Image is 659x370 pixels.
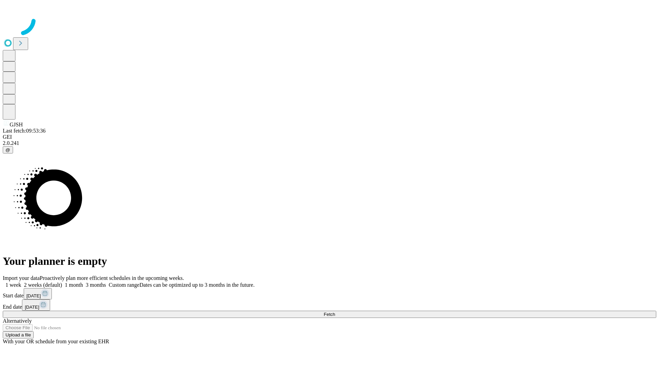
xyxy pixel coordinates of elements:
[3,255,656,268] h1: Your planner is empty
[24,282,62,288] span: 2 weeks (default)
[26,293,41,298] span: [DATE]
[324,312,335,317] span: Fetch
[139,282,254,288] span: Dates can be optimized up to 3 months in the future.
[3,311,656,318] button: Fetch
[3,146,13,153] button: @
[3,331,34,338] button: Upload a file
[3,338,109,344] span: With your OR schedule from your existing EHR
[5,282,21,288] span: 1 week
[10,122,23,127] span: GJSH
[3,318,32,324] span: Alternatively
[24,288,52,299] button: [DATE]
[22,299,50,311] button: [DATE]
[3,288,656,299] div: Start date
[86,282,106,288] span: 3 months
[3,128,46,134] span: Last fetch: 09:53:36
[65,282,83,288] span: 1 month
[3,134,656,140] div: GEI
[40,275,184,281] span: Proactively plan more efficient schedules in the upcoming weeks.
[3,275,40,281] span: Import your data
[3,299,656,311] div: End date
[3,140,656,146] div: 2.0.241
[25,305,39,310] span: [DATE]
[5,147,10,152] span: @
[109,282,139,288] span: Custom range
